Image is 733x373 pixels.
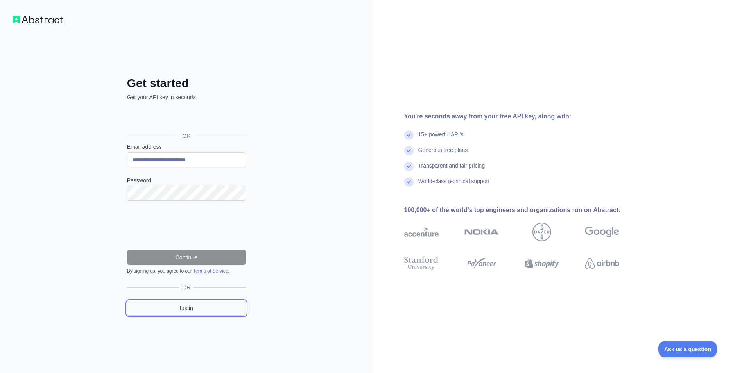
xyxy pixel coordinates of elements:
div: Transparent and fair pricing [418,162,485,177]
label: Password [127,177,246,184]
label: Email address [127,143,246,151]
span: OR [179,284,194,291]
img: accenture [404,223,439,241]
a: Terms of Service [193,268,228,274]
iframe: reCAPTCHA [127,210,246,241]
div: You're seconds away from your free API key, along with: [404,112,644,121]
img: nokia [464,223,499,241]
img: airbnb [585,255,619,272]
div: Generous free plans [418,146,468,162]
img: payoneer [464,255,499,272]
div: 15+ powerful API's [418,130,464,146]
img: Workflow [13,16,63,23]
div: 100,000+ of the world's top engineers and organizations run on Abstract: [404,205,644,215]
a: Login [127,301,246,316]
img: check mark [404,162,414,171]
img: check mark [404,130,414,140]
iframe: Toggle Customer Support [658,341,717,357]
h2: Get started [127,76,246,90]
img: google [585,223,619,241]
img: stanford university [404,255,439,272]
img: bayer [532,223,551,241]
img: shopify [525,255,559,272]
iframe: Nút Đăng nhập bằng Google [123,110,248,127]
img: check mark [404,177,414,187]
div: By signing up, you agree to our . [127,268,246,274]
span: OR [176,132,197,140]
div: World-class technical support [418,177,490,193]
button: Continue [127,250,246,265]
p: Get your API key in seconds [127,93,246,101]
img: check mark [404,146,414,155]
